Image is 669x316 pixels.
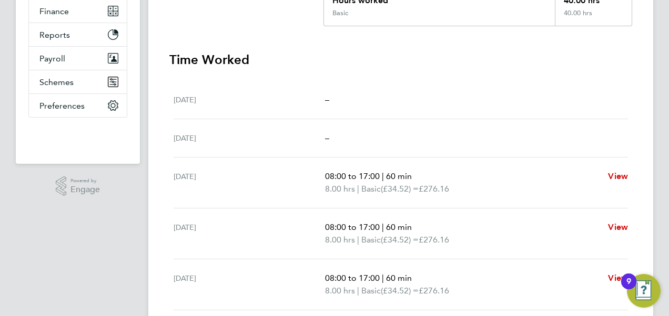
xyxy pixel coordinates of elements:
span: 08:00 to 17:00 [325,171,380,181]
div: [DATE] [174,272,325,297]
div: Basic [332,9,348,17]
div: 9 [626,281,631,295]
span: View [608,222,628,232]
span: Basic [361,183,381,195]
span: 60 min [386,171,412,181]
a: View [608,272,628,285]
span: (£34.52) = [381,286,419,296]
div: 40.00 hrs [555,9,632,26]
span: (£34.52) = [381,235,419,245]
span: Powered by [70,176,100,185]
span: (£34.52) = [381,184,419,194]
span: | [357,235,359,245]
span: Engage [70,185,100,194]
span: | [382,222,384,232]
span: View [608,273,628,283]
button: Reports [29,23,127,46]
span: £276.16 [419,235,449,245]
span: – [325,133,329,143]
span: £276.16 [419,286,449,296]
button: Open Resource Center, 9 new notifications [627,274,661,308]
img: fastbook-logo-retina.png [29,128,127,145]
span: – [325,94,329,104]
span: View [608,171,628,181]
span: Finance [39,6,69,16]
span: Schemes [39,77,74,87]
a: View [608,221,628,234]
span: Basic [361,234,381,246]
span: Reports [39,30,70,40]
div: [DATE] [174,93,325,106]
h3: Time Worked [169,51,632,68]
span: | [382,171,384,181]
span: Basic [361,285,381,297]
span: 60 min [386,273,412,283]
span: 08:00 to 17:00 [325,222,380,232]
span: 60 min [386,222,412,232]
span: 8.00 hrs [325,286,355,296]
button: Payroll [29,47,127,70]
span: | [357,184,359,194]
span: £276.16 [419,184,449,194]
div: [DATE] [174,132,325,144]
a: View [608,170,628,183]
div: [DATE] [174,170,325,195]
span: 08:00 to 17:00 [325,273,380,283]
span: 8.00 hrs [325,235,355,245]
span: | [382,273,384,283]
a: Powered byEngage [56,176,100,196]
div: [DATE] [174,221,325,246]
a: Go to home page [28,128,127,145]
span: 8.00 hrs [325,184,355,194]
span: Payroll [39,54,65,64]
button: Schemes [29,70,127,93]
span: Preferences [39,101,85,111]
button: Preferences [29,94,127,117]
span: | [357,286,359,296]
